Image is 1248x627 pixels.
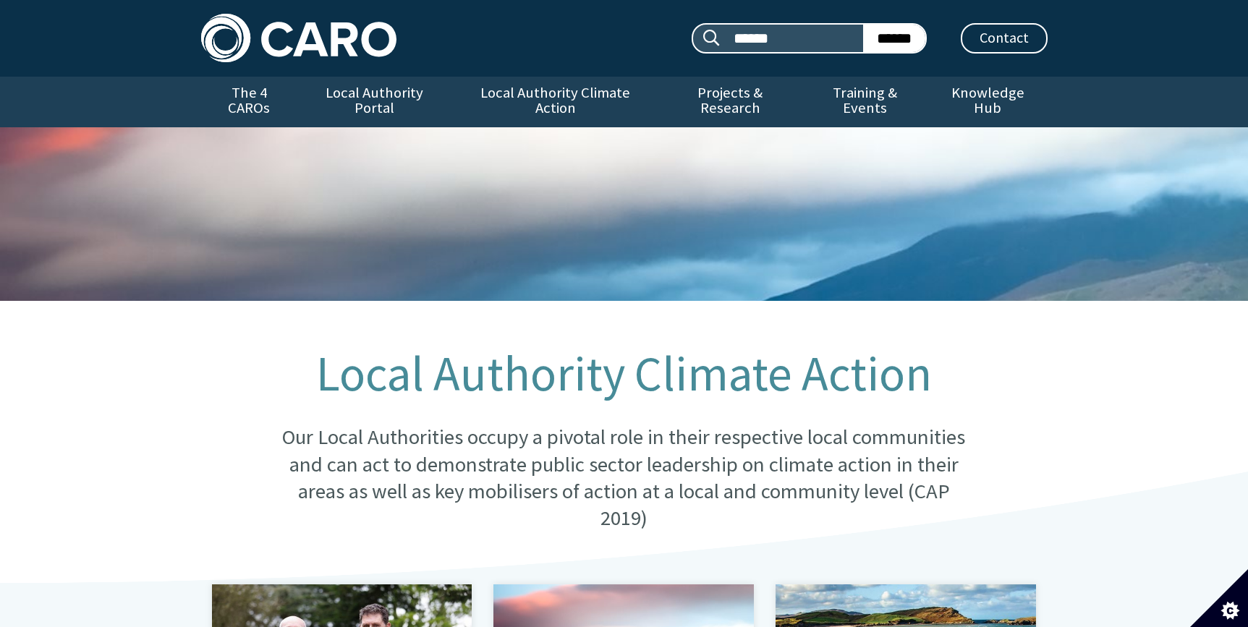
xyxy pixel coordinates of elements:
[961,23,1048,54] a: Contact
[201,77,297,127] a: The 4 CAROs
[658,77,802,127] a: Projects & Research
[297,77,452,127] a: Local Authority Portal
[928,77,1047,127] a: Knowledge Hub
[452,77,658,127] a: Local Authority Climate Action
[273,347,975,401] h1: Local Authority Climate Action
[201,14,396,62] img: Caro logo
[1190,569,1248,627] button: Set cookie preferences
[802,77,928,127] a: Training & Events
[273,424,975,532] p: Our Local Authorities occupy a pivotal role in their respective local communities and can act to ...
